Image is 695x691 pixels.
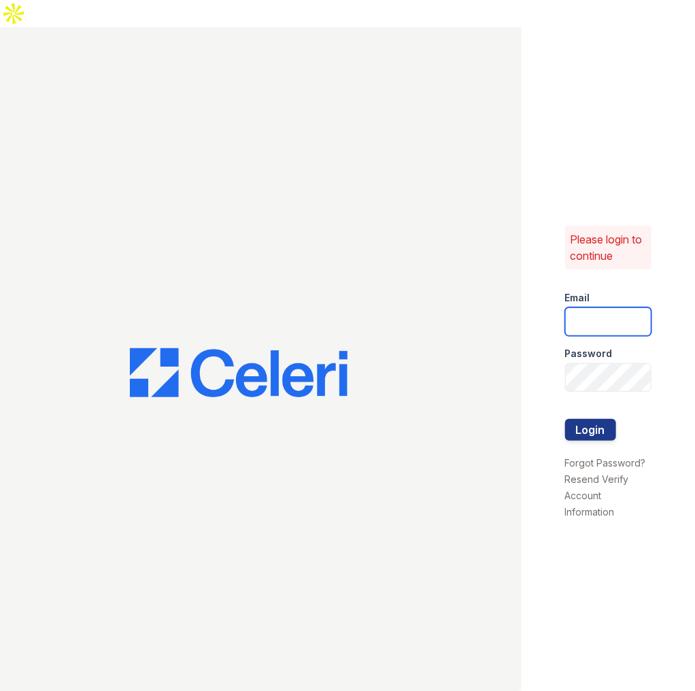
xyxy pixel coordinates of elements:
img: CE_Logo_Blue-a8612792a0a2168367f1c8372b55b34899dd931a85d93a1a3d3e32e68fde9ad4.png [130,348,347,397]
label: Password [565,347,613,360]
button: Login [565,419,616,441]
a: Resend Verify Account Information [565,473,629,518]
label: Email [565,291,590,305]
a: Forgot Password? [565,457,646,469]
p: Please login to continue [571,231,647,264]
